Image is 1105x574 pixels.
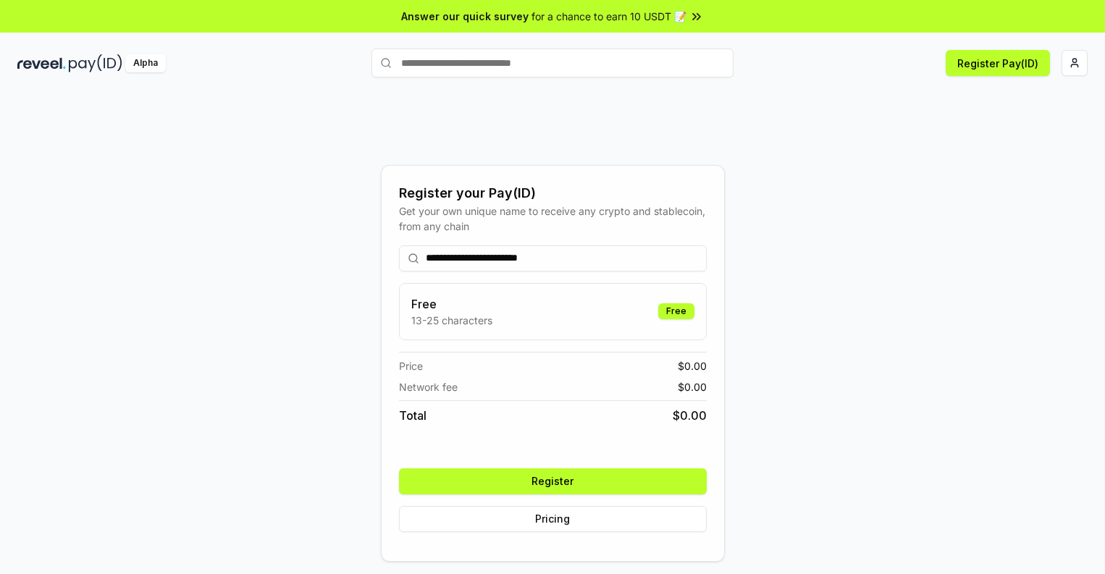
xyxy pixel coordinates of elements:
[399,183,707,203] div: Register your Pay(ID)
[17,54,66,72] img: reveel_dark
[678,379,707,394] span: $ 0.00
[125,54,166,72] div: Alpha
[399,468,707,494] button: Register
[658,303,694,319] div: Free
[399,358,423,373] span: Price
[399,203,707,234] div: Get your own unique name to receive any crypto and stablecoin, from any chain
[411,313,492,328] p: 13-25 characters
[399,506,707,532] button: Pricing
[532,9,686,24] span: for a chance to earn 10 USDT 📝
[411,295,492,313] h3: Free
[401,9,529,24] span: Answer our quick survey
[69,54,122,72] img: pay_id
[673,407,707,424] span: $ 0.00
[678,358,707,373] span: $ 0.00
[399,379,458,394] span: Network fee
[399,407,427,424] span: Total
[946,50,1050,76] button: Register Pay(ID)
